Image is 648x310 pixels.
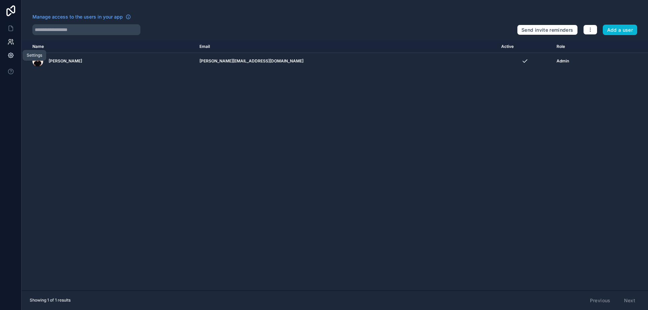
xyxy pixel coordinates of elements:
[27,53,42,58] div: Settings
[557,58,569,64] span: Admin
[32,13,123,20] span: Manage access to the users in your app
[30,298,71,303] span: Showing 1 of 1 results
[49,58,82,64] span: [PERSON_NAME]
[195,53,497,69] td: [PERSON_NAME][EMAIL_ADDRESS][DOMAIN_NAME]
[22,40,195,53] th: Name
[552,40,608,53] th: Role
[195,40,497,53] th: Email
[22,40,648,290] div: scrollable content
[603,25,638,35] button: Add a user
[32,13,131,20] a: Manage access to the users in your app
[497,40,552,53] th: Active
[517,25,577,35] button: Send invite reminders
